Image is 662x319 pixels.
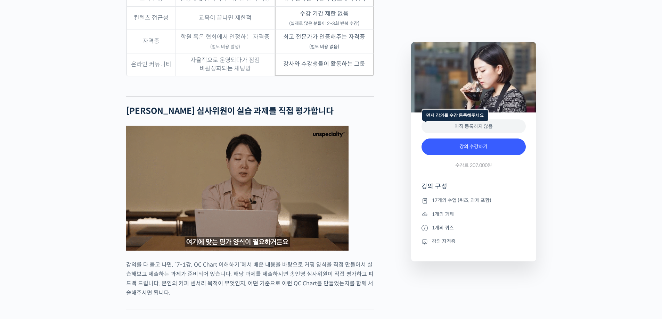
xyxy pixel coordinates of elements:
li: 강의 자격증 [422,237,526,246]
a: 홈 [2,220,46,237]
td: 컨텐츠 접근성 [126,7,176,30]
div: 아직 등록하지 않음 [422,119,526,134]
a: 설정 [90,220,133,237]
li: 17개의 수업 (퀴즈, 과제 포함) [422,196,526,205]
strong: [PERSON_NAME] 심사위원이 실습 과제를 직접 평가합니다 [126,106,334,116]
td: 자격증 [126,30,176,53]
sub: (별도 비용 없음) [309,44,339,50]
td: 자율적으로 운영되다가 점점 비활성화되는 채팅방 [176,53,275,76]
sub: (실제로 많은 분들이 2~3회 반복 수강) [289,21,359,26]
span: 대화 [64,231,72,236]
td: 수강 기간 제한 없음 [275,7,374,30]
h4: 강의 구성 [422,182,526,196]
p: 강의를 다 듣고 나면, “7-1강. QC Chart 이해하기”에서 배운 내용을 바탕으로 커핑 양식을 직접 만들어서 실습해보고 제출하는 과제가 준비되어 있습니다. 해당 과제를 ... [126,260,374,297]
td: 강사와 수강생들이 활동하는 그룹 [275,53,374,76]
span: 홈 [22,230,26,236]
span: 설정 [107,230,116,236]
a: 강의 수강하기 [422,138,526,155]
td: 최고 전문가가 인증해주는 자격증 [275,30,374,53]
td: 온라인 커뮤니티 [126,53,176,76]
sub: (별도 비용 발생) [210,44,240,50]
td: 학원 혹은 협회에서 인정하는 자격증 [176,30,275,53]
span: 수강료 207,000원 [455,162,492,169]
td: 교육이 끝나면 제한적 [176,7,275,30]
a: 대화 [46,220,90,237]
li: 1개의 퀴즈 [422,224,526,232]
li: 1개의 과제 [422,210,526,218]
